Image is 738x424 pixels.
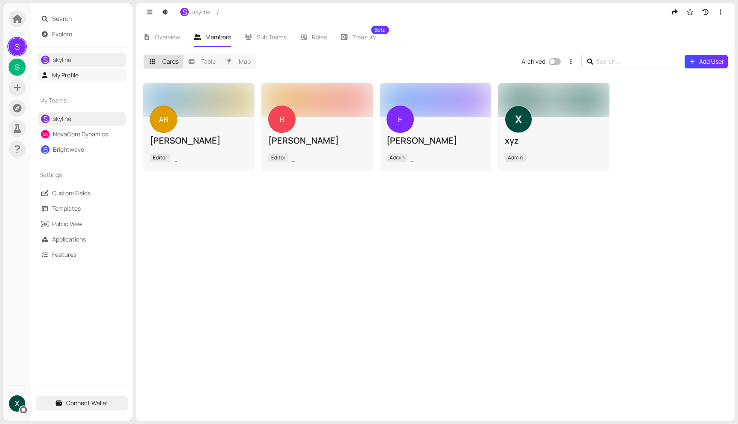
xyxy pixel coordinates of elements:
div: [PERSON_NAME] [268,135,366,147]
a: Explore [52,30,72,38]
a: Brightwave [53,145,84,153]
span: AB [159,106,168,133]
a: Public View [52,220,82,228]
span: Admin [505,153,526,162]
a: Templates [52,204,81,212]
button: Sskyline [176,5,215,19]
a: skyline [53,115,71,123]
span: Editor [268,153,288,162]
a: Custom Fields [52,189,91,197]
span: Connect Wallet [66,398,108,408]
a: My Profile [52,71,79,79]
span: Roles [312,33,327,41]
span: My Teams [39,96,109,105]
input: Search... [596,57,669,66]
a: Applications [52,235,86,243]
img: ACg8ocL2PLSHMB-tEaOxArXAbWMbuPQZH6xV--tiP_qvgO-k-ozjdA=s500 [505,106,532,132]
button: Add User [685,55,728,68]
span: Pont-à-Marcq, [GEOGRAPHIC_DATA] [173,153,267,162]
span: Sub Teams [257,33,287,41]
span: Editor [150,153,170,162]
a: NovaCore Dynamics [53,130,108,138]
span: S [15,38,20,55]
span: E [398,106,402,133]
div: Settings [36,165,128,185]
span: Members [205,33,231,41]
span: Treasury [352,34,376,40]
div: xyz [505,135,603,147]
span: skyline [192,7,211,17]
span: Search [52,12,123,26]
a: Features [52,250,76,259]
img: ACg8ocL2PLSHMB-tEaOxArXAbWMbuPQZH6xV--tiP_qvgO-k-ozjdA=s500 [9,395,25,412]
button: Connect Wallet [36,396,128,410]
span: Admin [387,153,407,162]
span: B [280,106,284,133]
div: Archived [521,57,545,66]
span: Add User [699,57,724,66]
span: [GEOGRAPHIC_DATA], [GEOGRAPHIC_DATA] [411,153,524,162]
span: Settings [39,170,109,180]
a: skyline [53,56,71,64]
div: My Teams [36,91,128,110]
span: S [15,59,20,76]
span: S [182,8,187,16]
div: [PERSON_NAME] [387,135,484,147]
span: Overview [155,33,180,41]
div: [PERSON_NAME] [150,135,248,147]
sup: Beta [371,26,389,34]
span: Pune, [GEOGRAPHIC_DATA] [292,153,364,162]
